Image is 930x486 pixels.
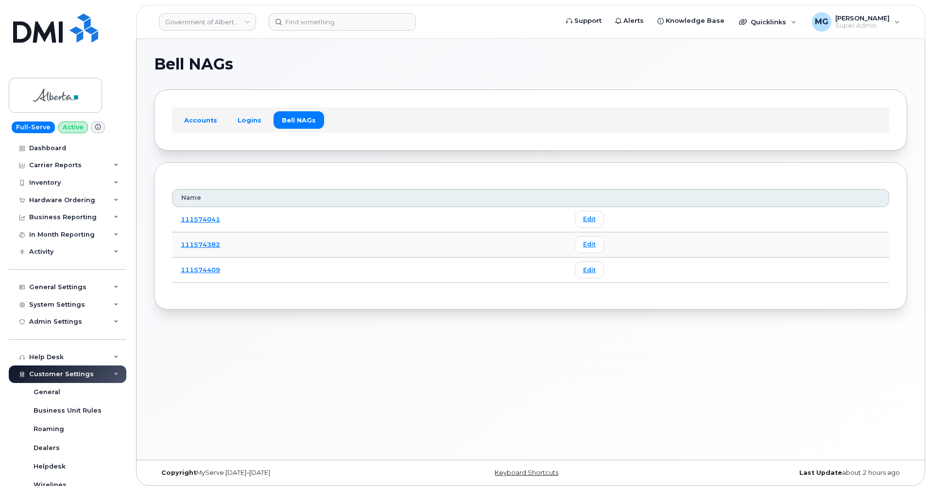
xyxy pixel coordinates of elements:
[172,189,566,207] th: Name
[176,111,225,129] a: Accounts
[181,215,220,223] a: 111574041
[495,469,558,476] a: Keyboard Shortcuts
[575,211,604,228] a: Edit
[229,111,270,129] a: Logins
[575,236,604,253] a: Edit
[274,111,324,129] a: Bell NAGs
[656,469,907,477] div: about 2 hours ago
[575,261,604,278] a: Edit
[181,266,220,274] a: 111574409
[181,241,220,248] a: 111574382
[154,57,233,71] span: Bell NAGs
[161,469,196,476] strong: Copyright
[799,469,842,476] strong: Last Update
[154,469,405,477] div: MyServe [DATE]–[DATE]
